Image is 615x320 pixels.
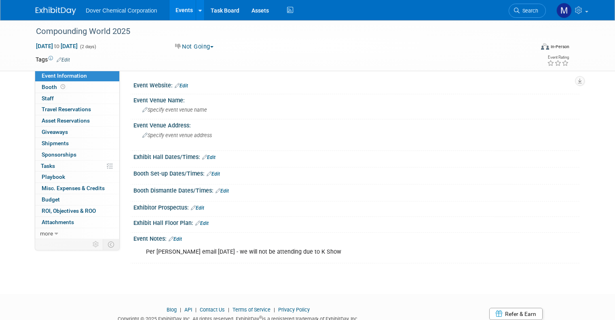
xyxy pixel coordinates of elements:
[216,188,229,194] a: Edit
[133,184,579,195] div: Booth Dismantle Dates/Times:
[35,93,119,104] a: Staff
[556,3,572,18] img: Megan Hopkins
[169,236,182,242] a: Edit
[232,307,271,313] a: Terms of Service
[547,55,569,59] div: Event Rating
[200,307,225,313] a: Contact Us
[133,94,579,104] div: Event Venue Name:
[42,196,60,203] span: Budget
[42,140,69,146] span: Shipments
[133,217,579,227] div: Exhibit Hall Floor Plan:
[133,233,579,243] div: Event Notes:
[35,70,119,81] a: Event Information
[133,119,579,129] div: Event Venue Address:
[33,24,524,39] div: Compounding World 2025
[103,239,120,250] td: Toggle Event Tabs
[35,183,119,194] a: Misc. Expenses & Credits
[35,194,119,205] a: Budget
[40,230,53,237] span: more
[42,117,90,124] span: Asset Reservations
[79,44,96,49] span: (2 days)
[35,217,119,228] a: Attachments
[42,95,54,102] span: Staff
[35,104,119,115] a: Travel Reservations
[42,106,91,112] span: Travel Reservations
[550,44,569,50] div: In-Person
[272,307,277,313] span: |
[195,220,209,226] a: Edit
[35,138,119,149] a: Shipments
[35,161,119,172] a: Tasks
[520,8,538,14] span: Search
[36,55,70,64] td: Tags
[191,205,204,211] a: Edit
[36,7,76,15] img: ExhibitDay
[42,151,76,158] span: Sponsorships
[42,84,67,90] span: Booth
[142,132,212,138] span: Specify event venue address
[175,83,188,89] a: Edit
[541,43,549,50] img: Format-Inperson.png
[42,129,68,135] span: Giveaways
[41,163,55,169] span: Tasks
[202,155,216,160] a: Edit
[278,307,310,313] a: Privacy Policy
[59,84,67,90] span: Booth not reserved yet
[35,149,119,160] a: Sponsorships
[207,171,220,177] a: Edit
[53,43,61,49] span: to
[35,82,119,93] a: Booth
[184,307,192,313] a: API
[490,42,569,54] div: Event Format
[35,172,119,182] a: Playbook
[140,244,493,260] div: Per [PERSON_NAME] email [DATE] - we will not be attending due to K Show
[142,107,207,113] span: Specify event venue name
[42,72,87,79] span: Event Information
[133,151,579,161] div: Exhibit Hall Dates/Times:
[35,228,119,239] a: more
[167,307,177,313] a: Blog
[42,174,65,180] span: Playbook
[36,42,78,50] span: [DATE] [DATE]
[35,115,119,126] a: Asset Reservations
[489,308,543,320] a: Refer & Earn
[178,307,183,313] span: |
[259,315,262,320] sup: ®
[133,201,579,212] div: Exhibitor Prospectus:
[42,208,96,214] span: ROI, Objectives & ROO
[226,307,231,313] span: |
[133,79,579,90] div: Event Website:
[172,42,217,51] button: Not Going
[86,7,157,14] span: Dover Chemical Corporation
[133,167,579,178] div: Booth Set-up Dates/Times:
[42,185,105,191] span: Misc. Expenses & Credits
[35,206,119,216] a: ROI, Objectives & ROO
[193,307,199,313] span: |
[42,219,74,225] span: Attachments
[509,4,546,18] a: Search
[57,57,70,63] a: Edit
[89,239,103,250] td: Personalize Event Tab Strip
[35,127,119,138] a: Giveaways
